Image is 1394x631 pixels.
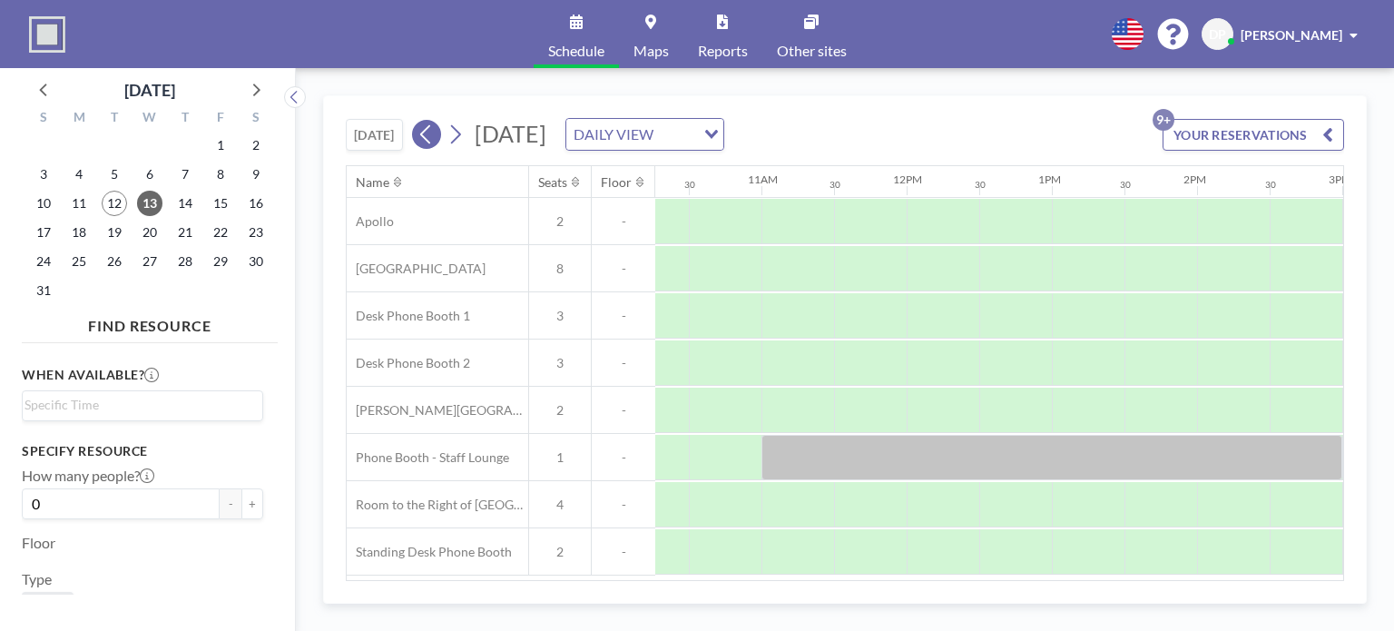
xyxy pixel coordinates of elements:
[29,16,65,53] img: organization-logo
[172,249,198,274] span: Thursday, August 28, 2025
[529,497,591,513] span: 4
[566,119,723,150] div: Search for option
[592,308,655,324] span: -
[592,355,655,371] span: -
[347,261,486,277] span: [GEOGRAPHIC_DATA]
[538,174,567,191] div: Seats
[31,191,56,216] span: Sunday, August 10, 2025
[1209,26,1226,43] span: DP
[529,355,591,371] span: 3
[777,44,847,58] span: Other sites
[592,402,655,419] span: -
[592,497,655,513] span: -
[243,162,269,187] span: Saturday, August 9, 2025
[220,488,241,519] button: -
[172,220,198,245] span: Thursday, August 21, 2025
[22,310,278,335] h4: FIND RESOURCE
[592,261,655,277] span: -
[208,133,233,158] span: Friday, August 1, 2025
[66,191,92,216] span: Monday, August 11, 2025
[31,249,56,274] span: Sunday, August 24, 2025
[243,191,269,216] span: Saturday, August 16, 2025
[570,123,657,146] span: DAILY VIEW
[26,107,62,131] div: S
[243,249,269,274] span: Saturday, August 30, 2025
[133,107,168,131] div: W
[347,213,394,230] span: Apollo
[347,355,470,371] span: Desk Phone Booth 2
[202,107,238,131] div: F
[102,191,127,216] span: Tuesday, August 12, 2025
[102,220,127,245] span: Tuesday, August 19, 2025
[137,249,162,274] span: Wednesday, August 27, 2025
[31,162,56,187] span: Sunday, August 3, 2025
[22,467,154,485] label: How many people?
[592,544,655,560] span: -
[31,278,56,303] span: Sunday, August 31, 2025
[22,534,55,552] label: Floor
[167,107,202,131] div: T
[124,77,175,103] div: [DATE]
[548,44,604,58] span: Schedule
[66,249,92,274] span: Monday, August 25, 2025
[22,570,52,588] label: Type
[529,308,591,324] span: 3
[208,249,233,274] span: Friday, August 29, 2025
[31,220,56,245] span: Sunday, August 17, 2025
[23,391,262,419] div: Search for option
[22,443,263,459] h3: Specify resource
[137,220,162,245] span: Wednesday, August 20, 2025
[592,449,655,466] span: -
[684,179,695,191] div: 30
[659,123,693,146] input: Search for option
[347,544,512,560] span: Standing Desk Phone Booth
[1241,27,1342,43] span: [PERSON_NAME]
[172,162,198,187] span: Thursday, August 7, 2025
[66,220,92,245] span: Monday, August 18, 2025
[1038,173,1061,186] div: 1PM
[1265,179,1276,191] div: 30
[346,119,403,151] button: [DATE]
[475,120,546,147] span: [DATE]
[238,107,273,131] div: S
[243,133,269,158] span: Saturday, August 2, 2025
[243,220,269,245] span: Saturday, August 23, 2025
[529,449,591,466] span: 1
[1120,179,1131,191] div: 30
[102,162,127,187] span: Tuesday, August 5, 2025
[748,173,778,186] div: 11AM
[529,213,591,230] span: 2
[698,44,748,58] span: Reports
[66,162,92,187] span: Monday, August 4, 2025
[893,173,922,186] div: 12PM
[62,107,97,131] div: M
[347,449,509,466] span: Phone Booth - Staff Lounge
[137,191,162,216] span: Wednesday, August 13, 2025
[208,162,233,187] span: Friday, August 8, 2025
[601,174,632,191] div: Floor
[1183,173,1206,186] div: 2PM
[208,220,233,245] span: Friday, August 22, 2025
[208,191,233,216] span: Friday, August 15, 2025
[347,308,470,324] span: Desk Phone Booth 1
[172,191,198,216] span: Thursday, August 14, 2025
[592,213,655,230] span: -
[830,179,840,191] div: 30
[633,44,669,58] span: Maps
[975,179,986,191] div: 30
[97,107,133,131] div: T
[1329,173,1351,186] div: 3PM
[137,162,162,187] span: Wednesday, August 6, 2025
[347,497,528,513] span: Room to the Right of [GEOGRAPHIC_DATA]
[241,488,263,519] button: +
[102,249,127,274] span: Tuesday, August 26, 2025
[25,395,252,415] input: Search for option
[1153,109,1174,131] p: 9+
[356,174,389,191] div: Name
[529,261,591,277] span: 8
[529,402,591,419] span: 2
[529,544,591,560] span: 2
[1163,119,1344,151] button: YOUR RESERVATIONS9+
[347,402,528,419] span: [PERSON_NAME][GEOGRAPHIC_DATA]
